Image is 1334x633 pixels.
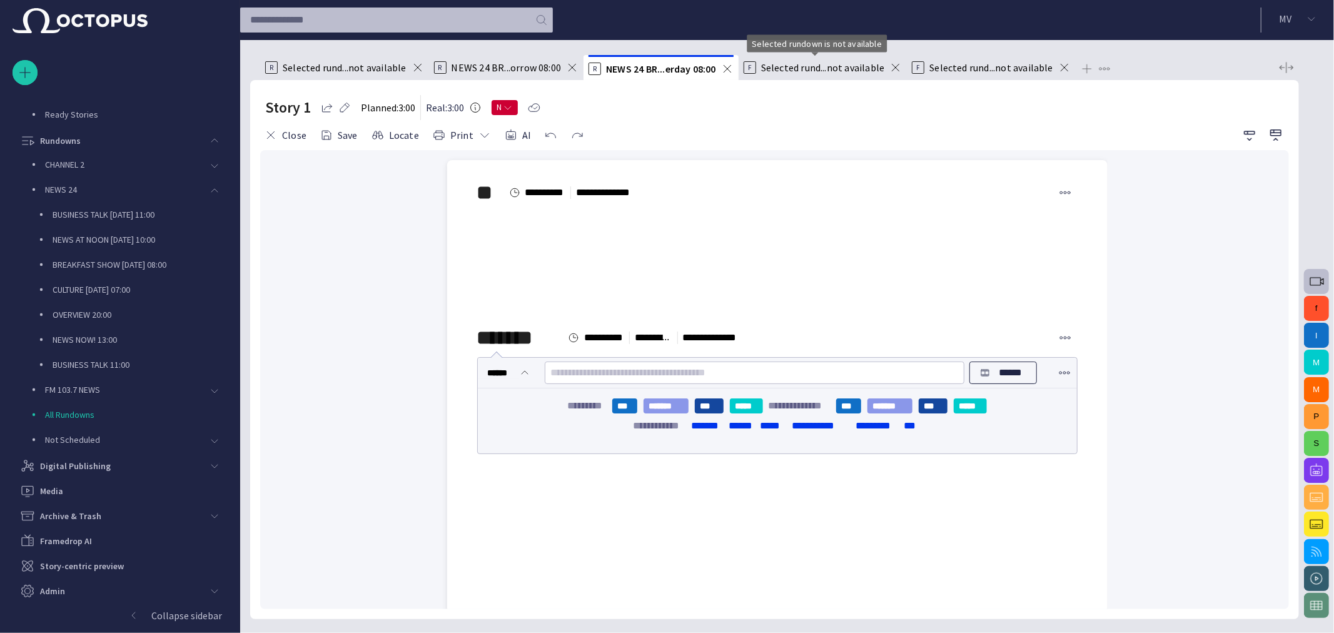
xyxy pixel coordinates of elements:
[40,535,92,547] p: Framedrop AI
[426,100,464,115] p: Real: 3:00
[45,433,202,446] p: Not Scheduled
[265,98,311,118] h2: Story 1
[28,228,227,253] div: NEWS AT NOON [DATE] 10:00
[45,108,227,121] p: Ready Stories
[13,603,227,628] button: Collapse sidebar
[589,63,601,75] p: R
[367,124,423,146] button: Locate
[606,63,716,75] span: NEWS 24 BR...erday 08:00
[452,61,562,74] span: NEWS 24 BR...orrow 08:00
[1279,11,1291,26] p: M V
[929,61,1053,74] span: Selected rund...not available
[434,61,447,74] p: R
[429,55,584,80] div: RNEWS 24 BR...orrow 08:00
[53,283,227,296] p: CULTURE [DATE] 07:00
[260,124,311,146] button: Close
[53,258,227,271] p: BREAKFAST SHOW [DATE] 08:00
[497,101,503,114] span: N
[1304,350,1329,375] button: M
[45,383,202,396] p: FM 103.7 NEWS
[28,328,227,353] div: NEWS NOW! 13:00
[1269,8,1326,30] button: MV
[53,208,227,221] p: BUSINESS TALK [DATE] 11:00
[492,96,518,119] button: N
[151,608,222,623] p: Collapse sidebar
[45,408,227,421] p: All Rundowns
[13,479,227,504] div: Media
[1304,296,1329,321] button: f
[1304,323,1329,348] button: I
[53,358,227,371] p: BUSINESS TALK 11:00
[28,303,227,328] div: OVERVIEW 20:00
[20,103,227,128] div: Ready Stories
[912,61,924,74] p: F
[53,333,227,346] p: NEWS NOW! 13:00
[265,61,278,74] p: R
[45,158,202,171] p: CHANNEL 2
[283,61,407,74] span: Selected rund...not available
[13,8,148,33] img: Octopus News Room
[316,124,362,146] button: Save
[53,233,227,246] p: NEWS AT NOON [DATE] 10:00
[20,403,227,428] div: All Rundowns
[260,55,429,80] div: RSelected rund...not available
[28,253,227,278] div: BREAKFAST SHOW [DATE] 08:00
[907,55,1076,80] div: FSelected rund...not available
[28,353,227,378] div: BUSINESS TALK 11:00
[53,308,227,321] p: OVERVIEW 20:00
[744,61,756,74] p: F
[361,100,415,115] p: Planned: 3:00
[40,560,124,572] p: Story-centric preview
[752,38,882,50] span: Selected rundown is not available
[28,203,227,228] div: BUSINESS TALK [DATE] 11:00
[500,124,535,146] button: AI
[13,554,227,579] div: Story-centric preview
[40,585,65,597] p: Admin
[28,278,227,303] div: CULTURE [DATE] 07:00
[1304,377,1329,402] button: M
[45,183,202,196] p: NEWS 24
[40,134,81,147] p: Rundowns
[13,529,227,554] div: Framedrop AI
[584,55,739,80] div: RNEWS 24 BR...erday 08:00
[1304,431,1329,456] button: S
[40,510,101,522] p: Archive & Trash
[428,124,495,146] button: Print
[1304,404,1329,429] button: P
[40,460,111,472] p: Digital Publishing
[40,485,63,497] p: Media
[761,61,885,74] span: Selected rund...not available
